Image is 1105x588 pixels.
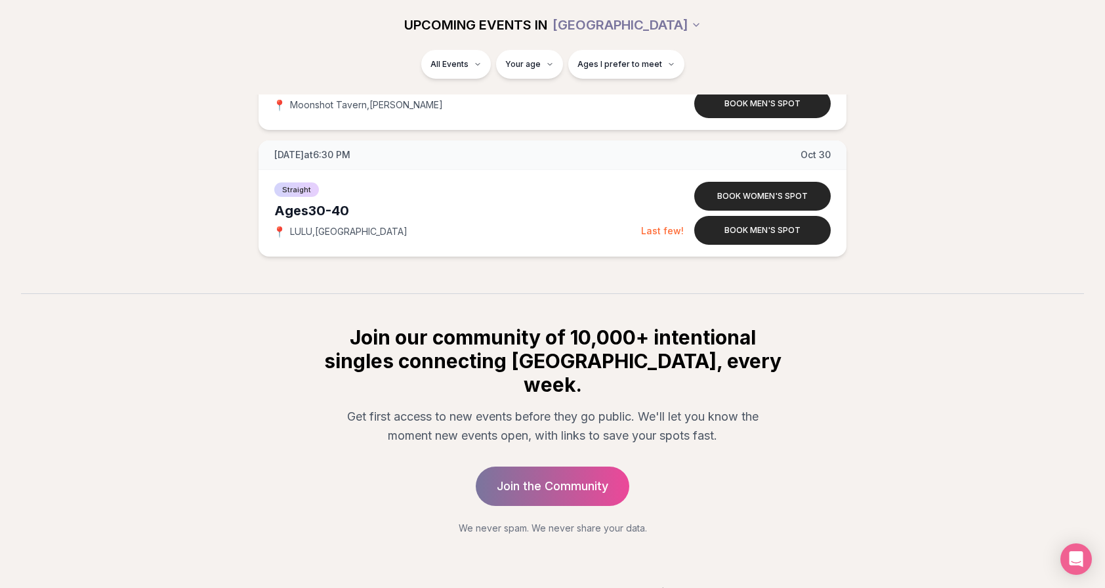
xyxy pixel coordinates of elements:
span: Moonshot Tavern , [PERSON_NAME] [290,98,443,112]
span: LULU , [GEOGRAPHIC_DATA] [290,225,407,238]
span: Straight [274,182,319,197]
span: Your age [505,59,541,70]
span: [DATE] at 6:30 PM [274,148,350,161]
button: Ages I prefer to meet [568,50,684,79]
a: Join the Community [476,467,629,506]
div: Open Intercom Messenger [1060,543,1092,575]
span: Oct 30 [801,148,831,161]
p: Get first access to new events before they go public. We'll let you know the moment new events op... [332,407,773,446]
button: Book men's spot [694,216,831,245]
button: [GEOGRAPHIC_DATA] [552,10,701,39]
div: Ages 30-40 [274,201,641,220]
span: 📍 [274,226,285,237]
span: Last few! [641,225,684,236]
button: Book women's spot [694,182,831,211]
button: Your age [496,50,563,79]
span: UPCOMING EVENTS IN [404,16,547,34]
button: Book men's spot [694,89,831,118]
h2: Join our community of 10,000+ intentional singles connecting [GEOGRAPHIC_DATA], every week. [322,325,783,396]
span: Ages I prefer to meet [577,59,662,70]
button: All Events [421,50,491,79]
span: 📍 [274,100,285,110]
p: We never spam. We never share your data. [322,522,783,535]
span: All Events [430,59,469,70]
